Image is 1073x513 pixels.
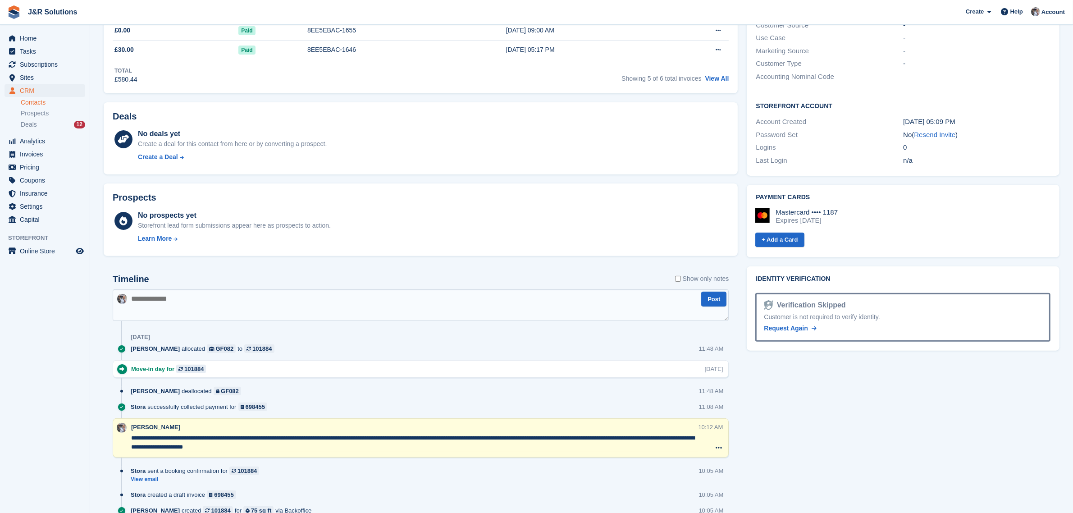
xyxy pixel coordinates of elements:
[131,403,146,411] span: Stora
[5,187,85,200] a: menu
[138,210,331,221] div: No prospects yet
[755,208,770,223] img: Mastercard Logo
[131,344,180,353] span: [PERSON_NAME]
[776,216,838,224] div: Expires [DATE]
[506,45,667,55] div: [DATE] 05:17 PM
[20,213,74,226] span: Capital
[117,423,127,433] img: Steve Revell
[21,120,85,129] a: Deals 12
[20,245,74,257] span: Online Store
[903,33,1050,43] div: -
[114,26,130,35] span: £0.00
[207,490,236,499] a: 698455
[131,467,264,475] div: sent a booking confirmation for
[8,234,90,243] span: Storefront
[138,128,327,139] div: No deals yet
[5,213,85,226] a: menu
[5,45,85,58] a: menu
[756,72,903,82] div: Accounting Nominal Code
[237,467,257,475] div: 101884
[307,26,468,35] div: 8EE5EBAC-1655
[114,75,137,84] div: £580.44
[5,135,85,147] a: menu
[138,221,331,230] div: Storefront lead form submissions appear here as prospects to action.
[5,200,85,213] a: menu
[903,20,1050,31] div: -
[131,387,180,395] span: [PERSON_NAME]
[244,344,274,353] a: 101884
[21,98,85,107] a: Contacts
[131,334,150,341] div: [DATE]
[20,174,74,187] span: Coupons
[138,139,327,149] div: Create a deal for this contact from here or by converting a prospect.
[131,365,210,373] div: Move-in day for
[5,245,85,257] a: menu
[131,490,241,499] div: created a draft invoice
[114,45,134,55] span: £30.00
[903,130,1050,140] div: No
[221,387,239,395] div: GF082
[21,120,37,129] span: Deals
[138,152,327,162] a: Create a Deal
[20,187,74,200] span: Insurance
[214,387,241,395] a: GF082
[21,109,85,118] a: Prospects
[252,344,272,353] div: 101884
[131,387,246,395] div: deallocated
[20,84,74,97] span: CRM
[20,45,74,58] span: Tasks
[756,33,903,43] div: Use Case
[238,26,255,35] span: Paid
[20,200,74,213] span: Settings
[699,344,724,353] div: 11:48 AM
[756,156,903,166] div: Last Login
[756,59,903,69] div: Customer Type
[699,387,724,395] div: 11:48 AM
[756,117,903,127] div: Account Created
[117,294,127,304] img: Steve Revell
[216,344,234,353] div: GF082
[621,75,701,82] span: Showing 5 of 6 total invoices
[5,84,85,97] a: menu
[903,156,1050,166] div: n/a
[755,233,804,247] a: + Add a Card
[1041,8,1065,17] span: Account
[675,274,729,284] label: Show only notes
[675,274,681,284] input: Show only notes
[764,312,1042,322] div: Customer is not required to verify identity.
[238,403,268,411] a: 698455
[131,403,272,411] div: successfully collected payment for
[246,403,265,411] div: 698455
[756,130,903,140] div: Password Set
[756,46,903,56] div: Marketing Source
[764,324,816,333] a: Request Again
[5,161,85,174] a: menu
[903,59,1050,69] div: -
[903,117,1050,127] div: [DATE] 05:09 PM
[701,292,726,307] button: Post
[764,300,773,310] img: Identity Verification Ready
[131,476,264,483] a: View email
[138,234,331,243] a: Learn More
[20,148,74,160] span: Invoices
[207,344,236,353] a: GF082
[776,208,838,216] div: Mastercard •••• 1187
[5,32,85,45] a: menu
[1010,7,1023,16] span: Help
[176,365,206,373] a: 101884
[699,423,723,431] div: 10:12 AM
[131,467,146,475] span: Stora
[705,75,729,82] a: View All
[214,490,233,499] div: 698455
[756,275,1050,283] h2: Identity verification
[699,403,724,411] div: 11:08 AM
[5,71,85,84] a: menu
[699,490,724,499] div: 10:05 AM
[903,142,1050,153] div: 0
[5,174,85,187] a: menu
[756,194,1050,201] h2: Payment cards
[138,234,172,243] div: Learn More
[138,152,178,162] div: Create a Deal
[74,246,85,256] a: Preview store
[506,26,667,35] div: [DATE] 09:00 AM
